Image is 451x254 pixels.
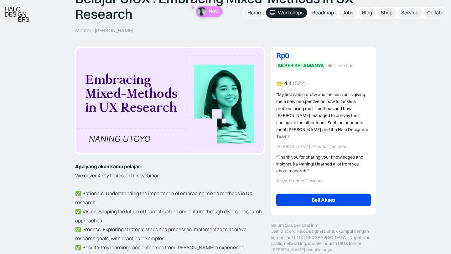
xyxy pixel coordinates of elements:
[401,9,418,16] div: Service
[284,80,292,87] div: 4.4
[377,8,396,18] a: Shop
[423,8,445,18] a: Collab
[276,178,371,184] div: Nisya, Product Designer
[308,8,338,18] a: Roadmap
[209,8,219,14] p: Novi
[312,9,334,16] div: Roadmap
[277,62,324,69] div: AKSES SELAMANYA
[247,9,261,16] div: Home
[276,91,371,140] div: "My first webinar btw and the session is giving me a new perspective on how to tackle a problem u...
[244,8,265,18] a: Home
[397,8,422,18] a: Service
[278,9,303,16] div: Workshops
[339,8,357,18] a: Jobs
[276,154,371,175] div: "Thank you for sharing your knowledges and insights, ka Naning! I learned a lot from you about re...
[427,9,442,16] div: Collab
[276,144,371,149] div: [PERSON_NAME], Product Designer
[381,9,392,16] div: Shop
[328,63,353,68] div: Slot Terbatas
[343,9,353,16] div: Jobs
[271,222,376,253] div: Belum bisa beli saat ini? Join Discord HaloDesigners untuk kumpul dengan komunitas UI UX [GEOGRAP...
[358,8,376,18] a: Blog
[293,80,306,87] div: (522)
[266,8,307,18] a: Workshops
[75,163,142,170] strong: Apa yang akan kamu pelajari
[75,27,133,34] p: Mentor : [PERSON_NAME]
[362,9,372,16] div: Blog
[276,52,371,59] div: Rp0
[276,194,371,206] a: Beli Akses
